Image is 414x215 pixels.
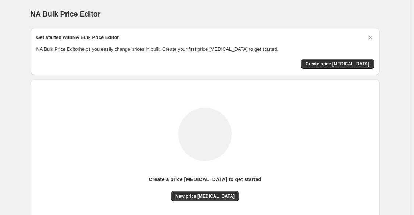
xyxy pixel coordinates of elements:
[175,193,235,199] span: New price [MEDICAL_DATA]
[36,34,119,41] h2: Get started with NA Bulk Price Editor
[306,61,370,67] span: Create price [MEDICAL_DATA]
[31,10,101,18] span: NA Bulk Price Editor
[36,46,374,53] p: NA Bulk Price Editor helps you easily change prices in bulk. Create your first price [MEDICAL_DAT...
[367,34,374,41] button: Dismiss card
[171,191,239,201] button: New price [MEDICAL_DATA]
[301,59,374,69] button: Create price change job
[149,176,261,183] p: Create a price [MEDICAL_DATA] to get started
